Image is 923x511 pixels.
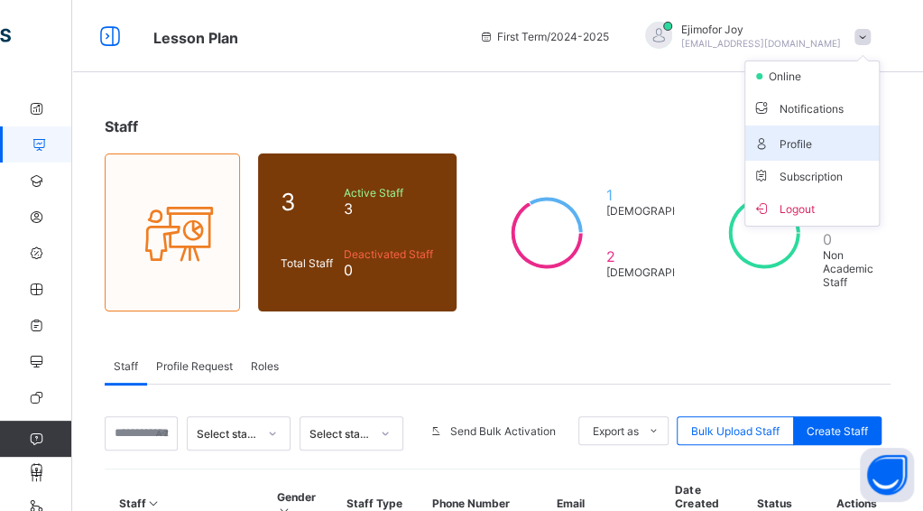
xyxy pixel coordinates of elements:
span: Active Staff [344,186,434,200]
span: Bulk Upload Staff [691,424,780,438]
div: Select staff type [197,427,257,441]
div: Total Staff [276,252,339,274]
span: Deactivated Staff [344,247,434,261]
span: Profile Request [156,359,233,373]
span: 0 [344,261,434,279]
span: Export as [593,424,639,438]
span: session/term information [479,30,609,43]
i: Sort in Ascending Order [146,497,162,510]
span: Create Staff [807,424,868,438]
li: dropdown-list-item-null-2 [745,61,879,90]
span: 0 [823,230,873,248]
span: 3 [281,188,335,216]
span: Profile [752,133,872,153]
button: Open asap [860,448,914,502]
span: [DEMOGRAPHIC_DATA] [605,204,726,218]
div: Select status [309,427,370,441]
li: dropdown-list-item-buttom-7 [745,190,879,226]
span: Staff [114,359,138,373]
span: Non Academic Staff [823,248,873,289]
span: 3 [344,200,434,218]
span: online [767,70,812,83]
span: Notifications [752,98,872,118]
li: dropdown-list-item-null-6 [745,161,879,190]
span: Staff [105,117,138,135]
li: dropdown-list-item-text-3 [745,90,879,125]
span: Logout [752,198,872,218]
span: 2 [605,247,726,265]
span: [DEMOGRAPHIC_DATA] [605,265,726,279]
span: Lesson Plan [153,29,238,47]
span: 1 [605,186,726,204]
li: dropdown-list-item-text-4 [745,125,879,161]
span: Ejimofor Joy [681,23,841,36]
span: [EMAIL_ADDRESS][DOMAIN_NAME] [681,38,841,49]
span: Send Bulk Activation [450,424,556,438]
div: EjimoforJoy [627,22,880,51]
span: Subscription [752,170,843,183]
span: Roles [251,359,279,373]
